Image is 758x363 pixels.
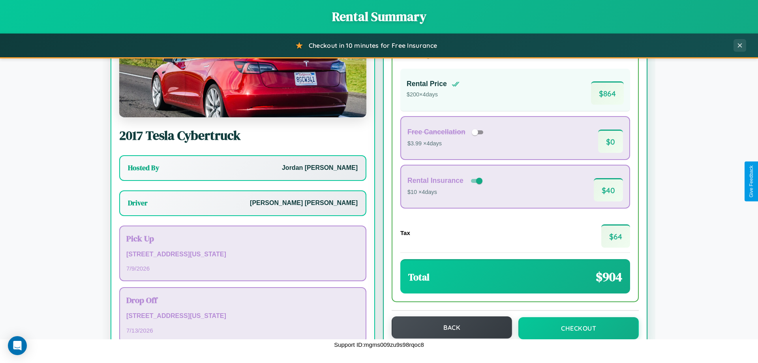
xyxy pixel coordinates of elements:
[8,8,750,25] h1: Rental Summary
[128,198,148,208] h3: Driver
[309,41,437,49] span: Checkout in 10 minutes for Free Insurance
[407,80,447,88] h4: Rental Price
[407,90,460,100] p: $ 200 × 4 days
[407,177,463,185] h4: Rental Insurance
[407,187,484,197] p: $10 × 4 days
[119,38,366,117] img: Tesla Cybertruck
[518,317,639,339] button: Checkout
[334,339,424,350] p: Support ID: mgms009zu9s98rqoc8
[126,294,359,306] h3: Drop Off
[126,310,359,322] p: [STREET_ADDRESS][US_STATE]
[594,178,623,201] span: $ 40
[408,271,430,284] h3: Total
[126,233,359,244] h3: Pick Up
[591,81,624,105] span: $ 864
[392,316,512,339] button: Back
[128,163,159,173] h3: Hosted By
[596,268,622,286] span: $ 904
[126,263,359,274] p: 7 / 9 / 2026
[601,224,630,248] span: $ 64
[400,229,410,236] h4: Tax
[598,130,623,153] span: $ 0
[407,139,486,149] p: $3.99 × 4 days
[8,336,27,355] div: Open Intercom Messenger
[407,128,465,136] h4: Free Cancellation
[126,325,359,336] p: 7 / 13 / 2026
[749,166,754,197] div: Give Feedback
[119,127,366,144] h2: 2017 Tesla Cybertruck
[282,162,358,174] p: Jordan [PERSON_NAME]
[250,197,358,209] p: [PERSON_NAME] [PERSON_NAME]
[126,249,359,260] p: [STREET_ADDRESS][US_STATE]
